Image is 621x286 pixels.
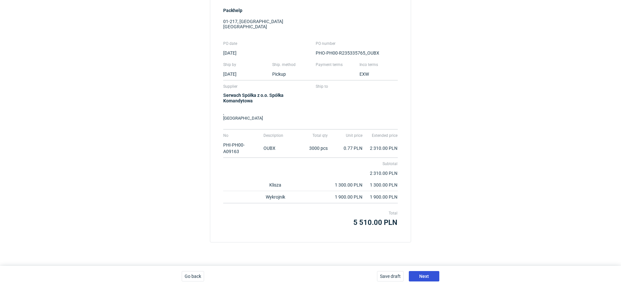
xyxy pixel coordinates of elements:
[223,80,310,90] th: Supplier
[293,139,328,158] td: 3000 pcs
[354,59,398,68] th: Inco terms
[223,38,310,47] th: PO date
[223,203,398,217] th: Total
[377,271,404,281] button: Save draft
[267,59,311,68] th: Ship. method
[354,68,398,80] td: EXW
[363,179,398,191] td: 1 300.00 PLN
[363,139,398,158] td: 2 310.00 PLN
[223,129,258,139] th: No
[328,179,363,191] td: 1 300.00 PLN
[223,179,328,191] td: Klisza
[353,218,397,227] strong: 5 510.00 PLN
[223,139,258,158] td: PHI-PH00-A09163
[293,129,328,139] th: Total qty
[258,139,293,158] td: OUBX
[363,191,398,203] td: 1 900.00 PLN
[223,90,310,129] td: , [GEOGRAPHIC_DATA]
[310,80,398,90] th: Ship to
[223,59,267,68] th: Ship by
[223,158,398,167] th: Subtotal
[258,129,293,139] th: Description
[182,271,204,281] button: Go back
[223,68,267,80] td: [DATE]
[223,8,398,13] h4: Packhelp
[223,167,398,179] td: 2 310.00 PLN
[363,129,398,139] th: Extended price
[419,274,429,279] span: Next
[223,93,310,104] h4: Serwach Spółka z o.o. Spółka Komandytowa
[409,271,439,281] button: Next
[223,191,328,203] td: Wykrojnik
[310,38,398,47] th: PO number
[310,47,398,59] td: PHO-PH00-R235335765_OUBX
[185,274,201,279] span: Go back
[380,274,401,279] span: Save draft
[223,47,310,59] td: [DATE]
[223,8,398,38] div: 01-217, [GEOGRAPHIC_DATA] [GEOGRAPHIC_DATA]
[328,129,363,139] th: Unit price
[310,59,354,68] th: Payment terms
[267,68,311,80] td: Pickup
[328,191,363,203] td: 1 900.00 PLN
[328,139,363,158] td: 0.77 PLN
